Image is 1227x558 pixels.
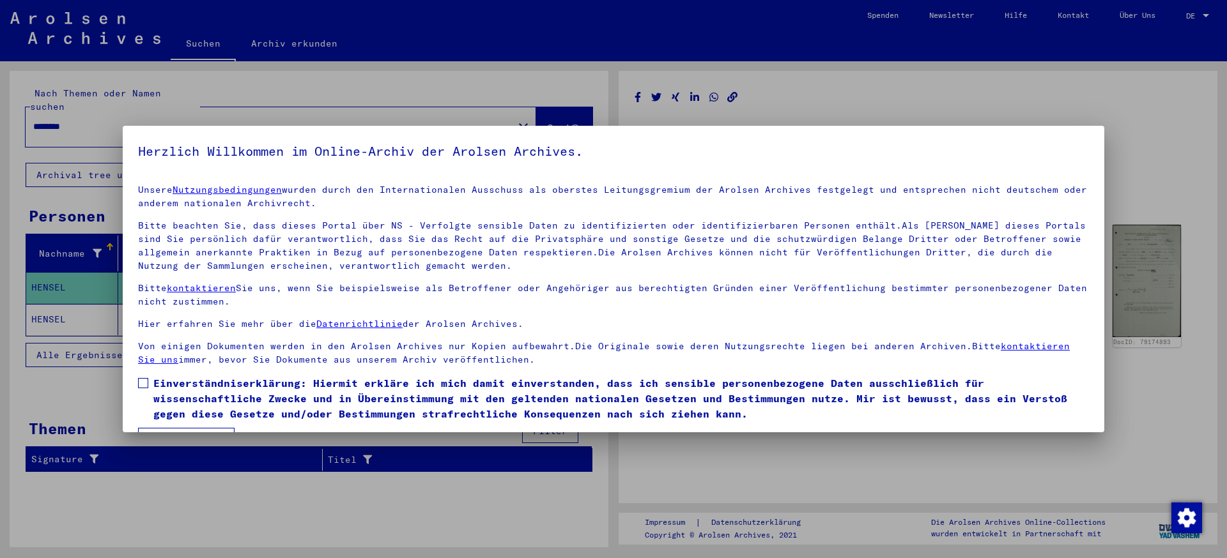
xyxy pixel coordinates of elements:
[316,318,403,329] a: Datenrichtlinie
[138,219,1089,273] p: Bitte beachten Sie, dass dieses Portal über NS - Verfolgte sensible Daten zu identifizierten oder...
[138,340,1089,366] p: Von einigen Dokumenten werden in den Arolsen Archives nur Kopien aufbewahrt.Die Originale sowie d...
[1171,502,1201,532] div: Zustimmung ändern
[138,183,1089,210] p: Unsere wurden durch den Internationalen Ausschuss als oberstes Leitungsgremium der Arolsen Archiv...
[1171,502,1202,533] img: Zustimmung ändern
[138,317,1089,331] p: Hier erfahren Sie mehr über die der Arolsen Archives.
[167,282,236,294] a: kontaktieren
[138,428,235,452] button: Ich stimme zu
[153,375,1089,421] span: Einverständniserklärung: Hiermit erkläre ich mich damit einverstanden, dass ich sensible personen...
[138,282,1089,308] p: Bitte Sie uns, wenn Sie beispielsweise als Betroffener oder Angehöriger aus berechtigten Gründen ...
[173,184,282,195] a: Nutzungsbedingungen
[138,340,1070,365] a: kontaktieren Sie uns
[138,141,1089,162] h5: Herzlich Willkommen im Online-Archiv der Arolsen Archives.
